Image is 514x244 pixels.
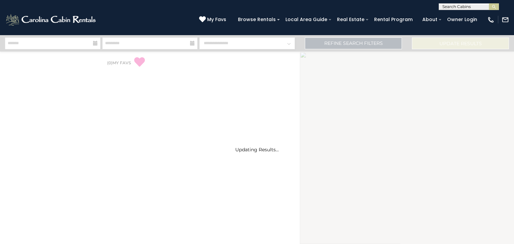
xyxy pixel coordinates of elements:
a: My Favs [199,16,228,23]
img: mail-regular-white.png [502,16,509,23]
span: My Favs [207,16,226,23]
img: White-1-2.png [5,13,98,26]
a: About [419,14,441,25]
a: Owner Login [444,14,481,25]
img: phone-regular-white.png [487,16,495,23]
a: Local Area Guide [282,14,331,25]
a: Browse Rentals [235,14,279,25]
a: Rental Program [371,14,416,25]
a: Real Estate [334,14,368,25]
